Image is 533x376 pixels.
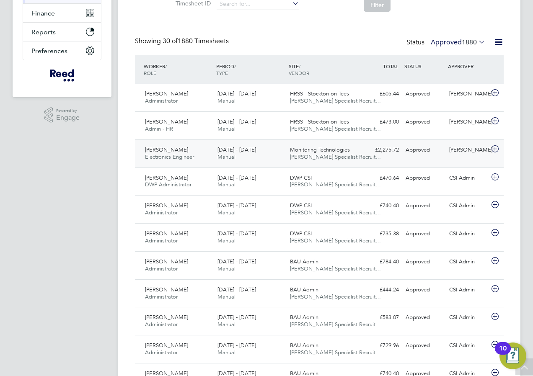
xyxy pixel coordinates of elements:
div: WORKER [142,59,214,80]
span: [DATE] - [DATE] [217,258,256,265]
div: Showing [135,37,230,46]
div: Approved [402,87,446,101]
span: [DATE] - [DATE] [217,230,256,237]
img: freesy-logo-retina.png [50,69,74,82]
div: CSI Admin [446,171,489,185]
span: [PERSON_NAME] [145,118,188,125]
span: Admin - HR [145,125,173,132]
span: [PERSON_NAME] [145,146,188,153]
span: [PERSON_NAME] [145,174,188,181]
span: [PERSON_NAME] Specialist Recruit… [290,153,381,160]
span: [PERSON_NAME] Specialist Recruit… [290,265,381,272]
span: Engage [56,114,80,121]
div: £784.40 [359,255,402,269]
span: [PERSON_NAME] [145,90,188,97]
span: TOTAL [383,63,398,70]
span: Monitoring Technologies [290,146,350,153]
div: CSI Admin [446,199,489,213]
span: DWP CSI [290,174,312,181]
span: / [234,63,236,70]
div: [PERSON_NAME] [446,143,489,157]
button: Reports [23,23,101,41]
span: BAU Admin [290,258,318,265]
span: Manual [217,181,235,188]
span: Manual [217,349,235,356]
span: Manual [217,153,235,160]
div: Approved [402,311,446,324]
span: [DATE] - [DATE] [217,202,256,209]
div: CSI Admin [446,311,489,324]
span: [PERSON_NAME] [145,258,188,265]
span: [PERSON_NAME] Specialist Recruit… [290,181,381,188]
span: Administrator [145,349,178,356]
div: Approved [402,339,446,353]
button: Finance [23,4,101,22]
span: 1880 Timesheets [163,37,229,45]
div: Approved [402,255,446,269]
div: Approved [402,227,446,241]
span: Finance [31,9,55,17]
div: Approved [402,171,446,185]
span: Manual [217,293,235,300]
button: Preferences [23,41,101,60]
span: HRSS - Stockton on Tees [290,90,349,97]
div: £470.64 [359,171,402,185]
div: CSI Admin [446,227,489,241]
div: CSI Admin [446,339,489,353]
div: CSI Admin [446,283,489,297]
div: [PERSON_NAME] [446,115,489,129]
span: 1880 [462,38,477,46]
span: [DATE] - [DATE] [217,342,256,349]
span: Reports [31,28,56,36]
a: Powered byEngage [44,107,80,123]
div: STATUS [402,59,446,74]
span: Administrator [145,321,178,328]
span: DWP CSI [290,202,312,209]
div: Approved [402,115,446,129]
span: [DATE] - [DATE] [217,146,256,153]
div: £735.38 [359,227,402,241]
span: BAU Admin [290,286,318,293]
span: [PERSON_NAME] [145,314,188,321]
span: [DATE] - [DATE] [217,174,256,181]
a: Go to home page [23,69,101,82]
span: BAU Admin [290,342,318,349]
div: £473.00 [359,115,402,129]
span: Manual [217,97,235,104]
span: Preferences [31,47,67,55]
span: [DATE] - [DATE] [217,90,256,97]
label: Approved [431,38,485,46]
div: Approved [402,283,446,297]
div: £740.40 [359,199,402,213]
span: Manual [217,321,235,328]
span: Manual [217,265,235,272]
span: [PERSON_NAME] Specialist Recruit… [290,97,381,104]
div: Approved [402,199,446,213]
span: [PERSON_NAME] [145,286,188,293]
span: [DATE] - [DATE] [217,314,256,321]
span: DWP CSI [290,230,312,237]
span: [DATE] - [DATE] [217,286,256,293]
span: BAU Admin [290,314,318,321]
div: Status [406,37,487,49]
span: [PERSON_NAME] [145,202,188,209]
span: [PERSON_NAME] Specialist Recruit… [290,209,381,216]
div: £729.96 [359,339,402,353]
span: Administrator [145,265,178,272]
span: TYPE [216,70,228,76]
div: [PERSON_NAME] [446,87,489,101]
div: £444.24 [359,283,402,297]
span: Manual [217,125,235,132]
div: £583.07 [359,311,402,324]
span: Administrator [145,209,178,216]
span: VENDOR [289,70,309,76]
span: [PERSON_NAME] Specialist Recruit… [290,349,381,356]
span: HRSS - Stockton on Tees [290,118,349,125]
span: [PERSON_NAME] Specialist Recruit… [290,125,381,132]
span: Manual [217,209,235,216]
span: [PERSON_NAME] Specialist Recruit… [290,237,381,244]
div: APPROVER [446,59,489,74]
div: £2,275.72 [359,143,402,157]
span: Administrator [145,237,178,244]
span: [DATE] - [DATE] [217,118,256,125]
